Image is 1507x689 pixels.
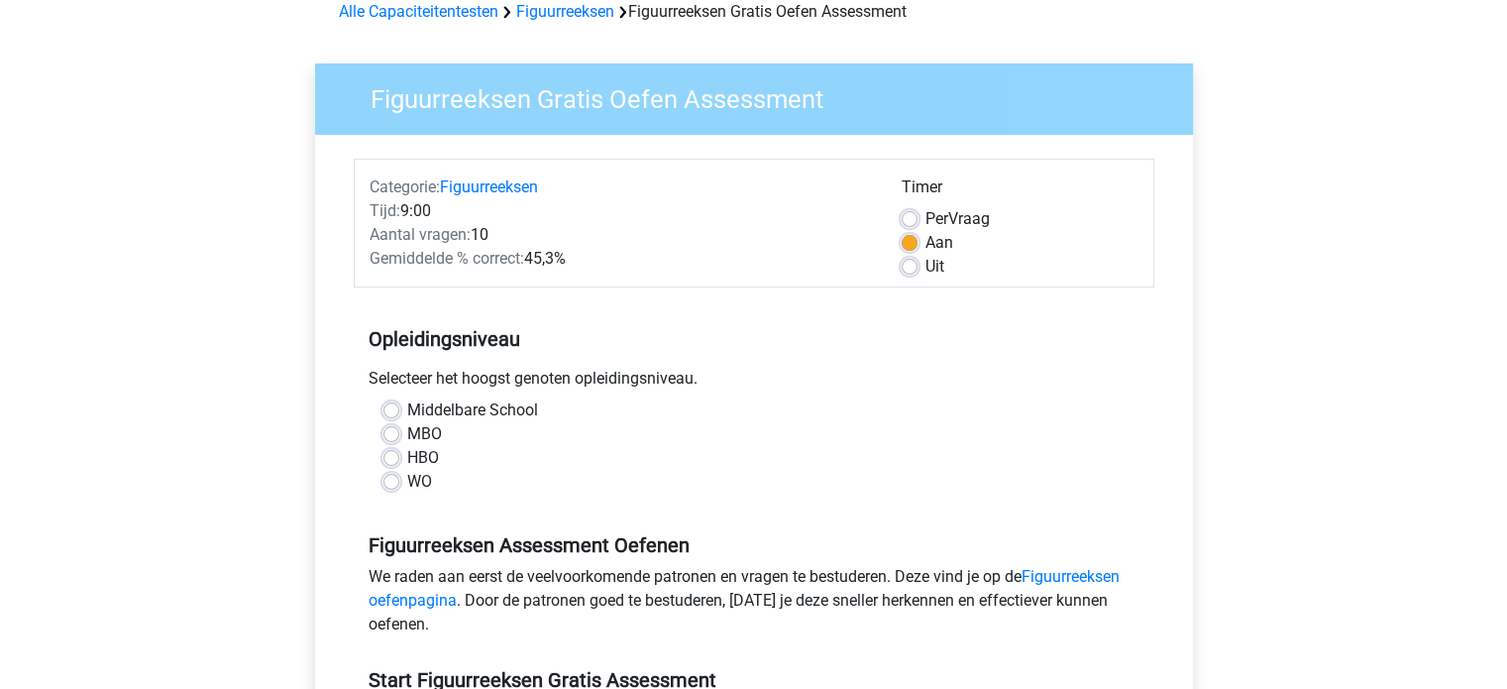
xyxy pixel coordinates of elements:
[370,225,471,244] span: Aantal vragen:
[355,199,887,223] div: 9:00
[925,255,944,279] label: Uit
[370,177,440,196] span: Categorie:
[370,249,524,268] span: Gemiddelde % correct:
[354,565,1154,644] div: We raden aan eerst de veelvoorkomende patronen en vragen te bestuderen. Deze vind je op de . Door...
[925,207,990,231] label: Vraag
[355,247,887,271] div: 45,3%
[354,367,1154,399] div: Selecteer het hoogst genoten opleidingsniveau.
[369,319,1139,359] h5: Opleidingsniveau
[407,399,538,422] label: Middelbare School
[440,177,538,196] a: Figuurreeksen
[407,446,439,470] label: HBO
[516,2,614,21] a: Figuurreeksen
[369,533,1139,557] h5: Figuurreeksen Assessment Oefenen
[407,470,432,494] label: WO
[347,76,1178,115] h3: Figuurreeksen Gratis Oefen Assessment
[925,209,948,228] span: Per
[339,2,498,21] a: Alle Capaciteitentesten
[355,223,887,247] div: 10
[902,175,1138,207] div: Timer
[407,422,442,446] label: MBO
[370,201,400,220] span: Tijd:
[925,231,953,255] label: Aan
